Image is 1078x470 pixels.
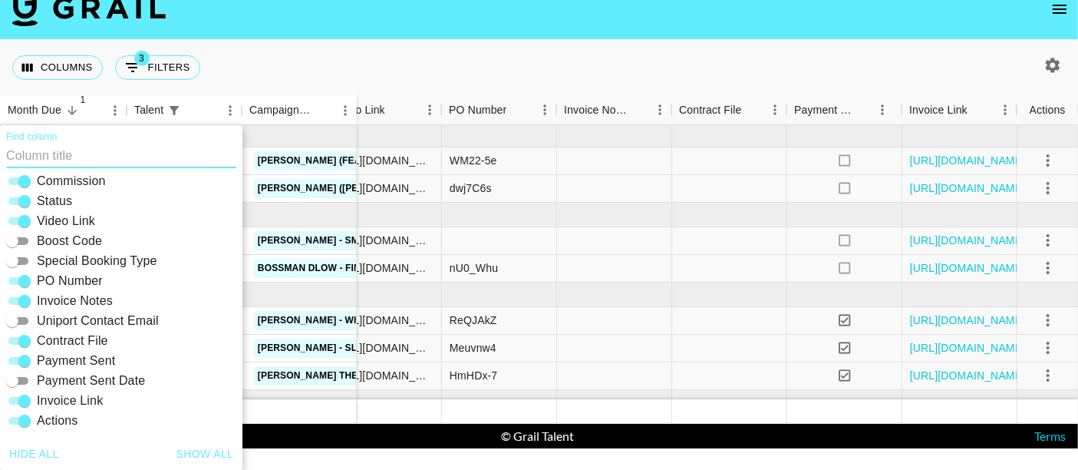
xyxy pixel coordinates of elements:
div: Talent [134,95,163,125]
div: Video Link [326,95,441,125]
button: Menu [763,98,786,121]
div: WM22-5e [450,153,497,168]
a: [URL][DOMAIN_NAME] [910,153,1026,168]
button: Menu [334,99,357,122]
span: Uniport Contact Email [37,312,159,330]
button: Sort [968,99,989,121]
div: Campaign (Type) [242,95,357,125]
button: Sort [61,100,83,121]
div: © Grail Talent [501,429,574,444]
span: Invoice Notes [37,292,113,310]
a: [PERSON_NAME] the Scientist - Burning Blue [254,366,494,386]
button: Sort [185,100,206,121]
span: Boost Code [37,232,102,250]
span: Video Link [37,212,95,230]
button: Sort [312,100,334,121]
div: https://www.tiktok.com/@theecollierfamily/video/7504876636819442974 [335,368,434,383]
div: Payment Sent [794,95,854,125]
a: [URL][DOMAIN_NAME] [910,260,1026,276]
a: [URL][DOMAIN_NAME] [910,313,1026,328]
button: Sort [741,99,763,121]
button: Show filters [115,55,200,80]
a: [PERSON_NAME] - While We're Young [254,311,449,330]
div: PO Number [441,95,556,125]
button: Show filters [163,100,185,121]
div: 1 active filter [163,100,185,121]
a: BossMan Dlow - Finesse [254,259,390,278]
button: select merge strategy [1035,147,1061,174]
div: Contract File [679,95,741,125]
a: [PERSON_NAME] (feat. [PERSON_NAME]) - [GEOGRAPHIC_DATA] [254,151,565,170]
button: Menu [418,98,441,121]
button: Menu [104,99,127,122]
button: Menu [994,98,1017,121]
button: Show all [170,440,240,468]
div: https://www.tiktok.com/@theecollierfamily/video/7522579426492566814 [335,233,434,248]
span: 3 [134,51,150,66]
a: Terms [1034,429,1066,443]
div: nU0_Whu [450,260,498,276]
span: Actions [37,412,78,430]
input: Column title [6,144,236,168]
span: Commission [37,172,106,190]
button: select merge strategy [1035,335,1061,361]
div: Month Due [8,95,61,125]
a: [PERSON_NAME] - Sleeping With The Lights On [254,339,498,358]
div: https://www.instagram.com/reel/DLlBZYzB21I/?igsh=eDNpbDU2NzdiOGlz [335,260,434,276]
div: Contract File [671,95,786,125]
span: Payment Sent [37,352,115,370]
div: Meuvnw4 [450,340,496,356]
div: Invoice Notes [556,95,671,125]
div: https://www.instagram.com/reel/DJ2UcwlvdX4/ [335,340,434,356]
div: Actions [1017,95,1078,125]
div: ReQJAkZ [450,313,497,328]
button: Sort [506,99,528,121]
button: select merge strategy [1035,255,1061,281]
label: Find column [6,131,58,144]
div: Invoice Link [902,95,1017,125]
a: [PERSON_NAME] ([PERSON_NAME]) [254,179,428,198]
span: Invoice Link [37,392,103,410]
span: Contract File [37,332,108,350]
div: https://www.instagram.com/reel/DKOSe1KtMoc/ [335,313,434,328]
button: Menu [871,98,894,121]
div: https://www.instagram.com/reel/DMQ7WhRymTB/?igsh=MXcybHQyZjNvZzA3Ng%3D%3D [335,180,434,196]
span: Status [37,192,72,210]
button: Sort [385,99,407,121]
div: dwj7C6s [450,180,492,196]
a: [URL][DOMAIN_NAME] [910,368,1026,383]
button: Hide all [3,440,65,468]
a: [URL][DOMAIN_NAME] [910,340,1026,356]
button: select merge strategy [1035,307,1061,333]
a: [URL][DOMAIN_NAME] [910,233,1026,248]
span: Special Booking Type [37,252,157,270]
div: Video Link [334,95,385,125]
div: https://www.instagram.com/reel/DM_Ha9QPTp7/?igsh=MWQ3dTFpY2JjeDAzZg%3D%3D [335,153,434,168]
span: 1 [75,92,91,108]
div: Actions [1030,95,1066,125]
button: Menu [219,99,242,122]
button: select merge strategy [1035,362,1061,389]
div: Talent [127,95,242,125]
a: [URL][DOMAIN_NAME] [910,180,1026,196]
button: Select columns [12,55,103,80]
button: Menu [533,98,556,121]
span: PO Number [37,272,103,290]
button: select merge strategy [1035,227,1061,253]
button: Menu [648,98,671,121]
button: Sort [854,99,875,121]
span: Payment Sent Date [37,372,145,390]
button: Sort [627,99,648,121]
div: Invoice Notes [564,95,627,125]
button: select merge strategy [1035,175,1061,201]
div: HmHDx-7 [450,368,498,383]
div: Campaign (Type) [249,95,312,125]
div: PO Number [449,95,506,125]
a: [PERSON_NAME] - Small Hands [254,231,417,250]
div: Invoice Link [909,95,968,125]
div: Payment Sent [786,95,902,125]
